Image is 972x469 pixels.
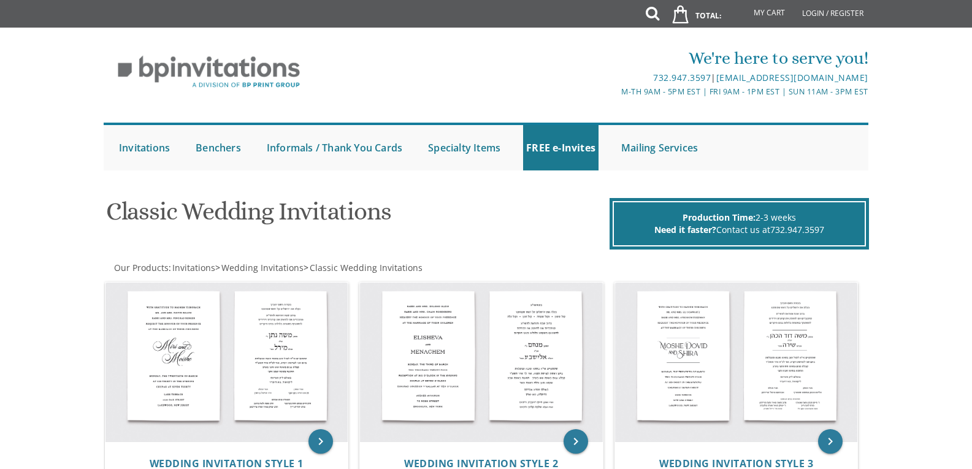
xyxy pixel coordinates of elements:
a: Wedding Invitations [220,262,304,273]
span: Invitations [172,262,215,273]
img: Wedding Invitation Style 2 [360,283,603,442]
img: Wedding Invitation Style 1 [105,283,348,442]
a: Mailing Services [618,125,701,170]
a: Invitations [171,262,215,273]
a: keyboard_arrow_right [308,429,333,454]
a: keyboard_arrow_right [564,429,588,454]
a: 732.947.3597 [653,72,711,83]
span: Need it faster? [654,224,716,235]
a: Informals / Thank You Cards [264,125,405,170]
span: Classic Wedding Invitations [310,262,423,273]
div: M-Th 9am - 5pm EST | Fri 9am - 1pm EST | Sun 11am - 3pm EST [359,85,868,98]
span: Production Time: [683,212,756,223]
a: keyboard_arrow_right [818,429,843,454]
a: Classic Wedding Invitations [308,262,423,273]
h1: Classic Wedding Invitations [106,198,607,234]
img: BP Invitation Loft [104,47,314,97]
div: We're here to serve you! [359,46,868,71]
div: : [104,262,486,274]
a: My Cart [727,1,794,26]
div: 2-3 weeks Contact us at [613,201,866,246]
a: Our Products [113,262,169,273]
span: > [215,262,304,273]
div: | [359,71,868,85]
a: 732.947.3597 [770,224,824,235]
a: Specialty Items [425,125,503,170]
a: FREE e-Invites [523,125,599,170]
a: [EMAIL_ADDRESS][DOMAIN_NAME] [716,72,868,83]
iframe: chat widget [896,392,972,451]
a: Benchers [193,125,244,170]
a: Invitations [116,125,173,170]
img: Wedding Invitation Style 3 [615,283,858,442]
span: Wedding Invitations [221,262,304,273]
span: > [304,262,423,273]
